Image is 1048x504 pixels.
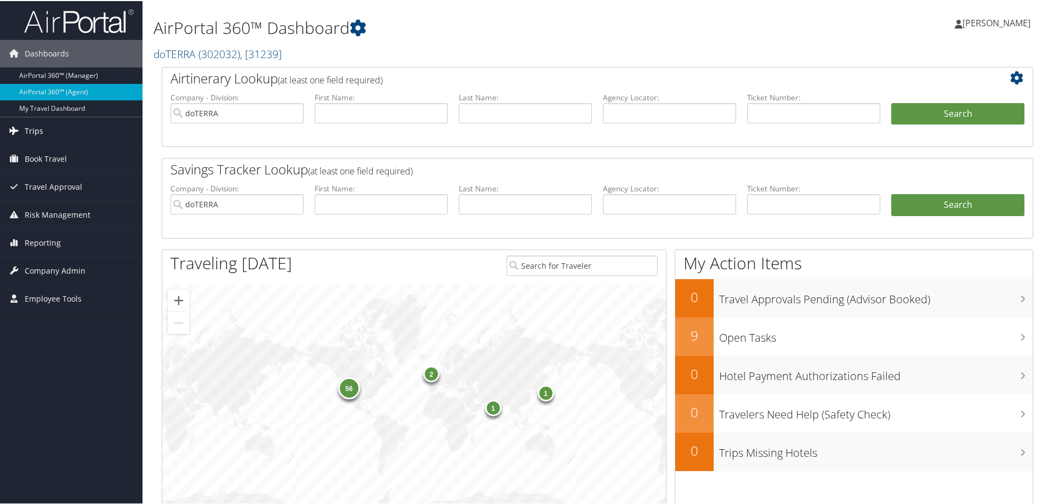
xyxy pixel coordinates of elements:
h3: Hotel Payment Authorizations Failed [719,362,1033,383]
label: Company - Division: [170,182,304,193]
span: [PERSON_NAME] [962,16,1030,28]
a: Search [891,193,1024,215]
span: Book Travel [25,144,67,172]
span: , [ 31239 ] [240,46,282,60]
div: 56 [338,376,360,398]
h2: 0 [675,402,714,421]
a: 0Travel Approvals Pending (Advisor Booked) [675,278,1033,316]
span: (at least one field required) [278,73,383,85]
h2: 0 [675,287,714,305]
div: 2 [423,365,440,381]
input: Search for Traveler [506,254,658,275]
button: Search [891,102,1024,124]
h1: AirPortal 360™ Dashboard [153,15,745,38]
span: Company Admin [25,256,86,284]
a: 0Trips Missing Hotels [675,432,1033,470]
label: Ticket Number: [747,91,880,102]
img: airportal-logo.png [24,7,134,33]
h3: Travelers Need Help (Safety Check) [719,400,1033,421]
a: 0Travelers Need Help (Safety Check) [675,393,1033,432]
div: 1 [537,384,554,401]
h2: 0 [675,440,714,459]
h2: Airtinerary Lookup [170,68,952,87]
label: First Name: [315,182,448,193]
input: search accounts [170,193,304,213]
h3: Travel Approvals Pending (Advisor Booked) [719,285,1033,306]
label: Last Name: [459,182,592,193]
h2: 0 [675,364,714,382]
button: Zoom out [168,311,190,333]
span: Reporting [25,228,61,256]
a: [PERSON_NAME] [955,5,1041,38]
button: Zoom in [168,288,190,310]
h1: Traveling [DATE] [170,251,292,274]
h2: 9 [675,325,714,344]
span: Trips [25,116,43,144]
span: Risk Management [25,200,90,228]
label: Last Name: [459,91,592,102]
label: Company - Division: [170,91,304,102]
h2: Savings Tracker Lookup [170,159,952,178]
label: Agency Locator: [603,91,736,102]
label: Ticket Number: [747,182,880,193]
a: 9Open Tasks [675,316,1033,355]
span: Travel Approval [25,172,82,200]
span: Dashboards [25,39,69,66]
span: (at least one field required) [308,164,413,176]
h3: Open Tasks [719,324,1033,344]
label: Agency Locator: [603,182,736,193]
span: ( 302032 ) [198,46,240,60]
span: Employee Tools [25,284,82,312]
a: 0Hotel Payment Authorizations Failed [675,355,1033,393]
a: doTERRA [153,46,282,60]
h3: Trips Missing Hotels [719,439,1033,460]
label: First Name: [315,91,448,102]
h1: My Action Items [675,251,1033,274]
div: 1 [485,399,501,415]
